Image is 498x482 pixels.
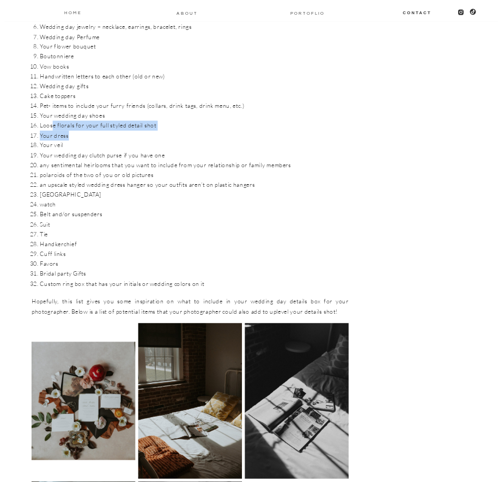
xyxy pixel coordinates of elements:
a: Contact [402,9,432,15]
li: Handwritten letters to each other (old or new) [40,71,349,81]
li: Pet- items to include your furry friends (collars, drink tags, drink menu, etc.) [40,101,349,111]
a: Home [64,9,82,15]
li: Handkerchief [40,239,349,249]
li: Belt and/or suspenders [40,210,349,219]
li: Cake toppers [40,91,349,101]
a: PORTOFLIO [287,9,328,16]
li: Vow books [40,62,349,71]
li: Your dress [40,131,349,141]
li: Your veil [40,141,349,150]
img: 32 things to pack for your wedding day detail photos 3 [138,323,242,479]
img: 32 things to pack for your wedding day detail photos 2 [32,342,135,460]
li: Bridal party Gifts [40,269,349,279]
li: watch [40,200,349,210]
img: 32 things to pack for your wedding day detail photos 4 [245,323,348,479]
li: Custom ring box that has your initials or wedding colors on it [40,279,349,289]
li: Loose florals for your full styled detail shot [40,121,349,131]
li: Your wedding day shoes [40,111,349,121]
li: Your flower bouquet [40,42,349,52]
li: Suit [40,219,349,229]
li: Tie [40,229,349,239]
li: Favors [40,259,349,269]
li: Wedding day Perfume [40,32,349,42]
li: Cuff links [40,249,349,259]
li: Your wedding day clutch purse if you have one [40,150,349,160]
li: Boutonniere [40,52,349,62]
li: an upscale styled wedding dress hanger so your outfits aren’t on plastic hangers [40,180,349,190]
li: Wedding day gifts [40,81,349,91]
li: polaroids of the two of you or old pictures [40,170,349,180]
li: Wedding day jewelry – necklace, earrings, bracelet, rings [40,22,349,32]
li: any sentimental heirlooms that you want to include from your relationship or family members [40,160,349,170]
li: [GEOGRAPHIC_DATA] [40,190,349,200]
a: About [177,9,198,16]
p: Hopefully, this list gives you some inspiration on what to include in your wedding day details bo... [32,297,349,316]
